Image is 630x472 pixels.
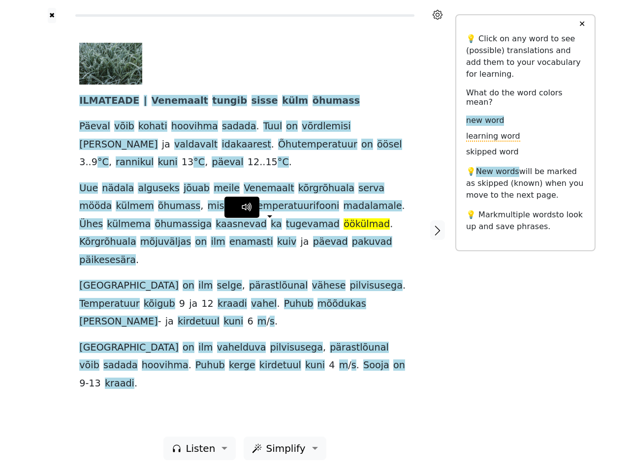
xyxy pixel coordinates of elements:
span: mis [208,200,224,212]
span: on [183,342,194,354]
span: ja [189,298,197,310]
span: ilm [198,280,213,292]
span: on [286,120,298,133]
span: Puhub [284,298,314,310]
span: selge [217,280,242,292]
span: on [195,236,207,248]
span: , [323,342,326,354]
span: tugevamad [286,218,340,231]
p: 💡 Click on any word to see (possible) translations and add them to your vocabulary for learning. [466,33,585,80]
span: külm [282,95,308,107]
span: - [158,316,161,328]
span: vahel [251,298,277,310]
span: ILMATEADE [79,95,139,107]
span: päikesesära [79,254,136,266]
span: 6 [247,316,253,328]
span: new word [466,116,504,126]
span: Õhutemperatuur [278,139,357,151]
span: pakuvad [352,236,392,248]
span: ilm [211,236,225,248]
span: . [289,156,292,169]
span: õhumass [313,95,360,107]
span: Venemaalt [152,95,208,107]
span: kuni [158,156,178,169]
span: kuni [305,359,325,372]
span: . [271,139,274,151]
span: 4 [329,359,335,372]
span: pärastlõunal [330,342,389,354]
img: a786a568-2a36-4914-b7e6-76486c30d72b.jpg [79,43,142,85]
span: võrdlemisi [302,120,350,133]
span: Kõrgrõhuala [79,236,136,248]
span: päeval [212,156,243,169]
span: . [136,254,139,266]
span: . [390,218,393,231]
span: Tuul [263,120,282,133]
span: Uue [79,182,98,195]
span: kuni [223,316,243,328]
span: vahelduva [217,342,266,354]
button: Listen [163,437,236,460]
span: on [393,359,405,372]
span: mõõdukas [317,298,366,310]
span: mööda [79,200,112,212]
span: skipped word [466,147,519,157]
span: learning word [466,131,520,142]
span: , [242,280,245,292]
span: kohati [138,120,167,133]
button: ✖ [48,8,56,23]
span: Sooja [363,359,389,372]
span: , [109,156,112,169]
p: 💡 will be marked as skipped (known) when you move to the next page. [466,166,585,201]
span: 12 [248,156,259,169]
span: rannikul [116,156,154,169]
span: kõrgrõhuala [298,182,354,195]
span: [GEOGRAPHIC_DATA] [79,280,179,292]
span: mõjuväljas [140,236,191,248]
span: kraadi [105,378,134,390]
span: kõigub [144,298,175,310]
span: s [351,359,356,372]
span: 12 [201,298,213,310]
span: on [361,139,373,151]
span: madalamale [344,200,402,212]
span: Ühes [79,218,103,231]
span: idakaarest [221,139,271,151]
span: tungib [212,95,247,107]
span: [PERSON_NAME] [79,316,157,328]
span: / [266,316,269,328]
span: Temperatuur [79,298,139,310]
span: , [200,200,203,212]
span: ja [301,236,309,248]
button: ✕ [573,15,591,33]
span: ° [193,156,198,169]
button: Simplify [244,437,326,460]
span: | [144,95,147,107]
span: . [403,280,406,292]
span: . [134,378,137,390]
span: ilm [198,342,213,354]
span: külmem [116,200,154,212]
span: öösel [377,139,402,151]
span: m [257,316,267,328]
span: kirdetuul [259,359,301,372]
span: sadada [103,359,138,372]
span: , [205,156,208,169]
span: ° [97,156,102,169]
span: kaasnevad [216,218,267,231]
span: New words [476,167,519,177]
span: kraadi [218,298,247,310]
span: Päeval [79,120,110,133]
span: pärastlõunal [249,280,308,292]
span: Puhub [195,359,225,372]
span: öökülmad [344,218,390,231]
span: 15 [265,156,277,169]
p: 💡 Mark to look up and save phrases. [466,209,585,233]
span: temperatuurifooni [253,200,339,212]
span: õhumass [158,200,201,212]
span: m [339,359,348,372]
span: ja [165,316,174,328]
span: . [356,359,359,372]
h6: What do the word colors mean? [466,88,585,107]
